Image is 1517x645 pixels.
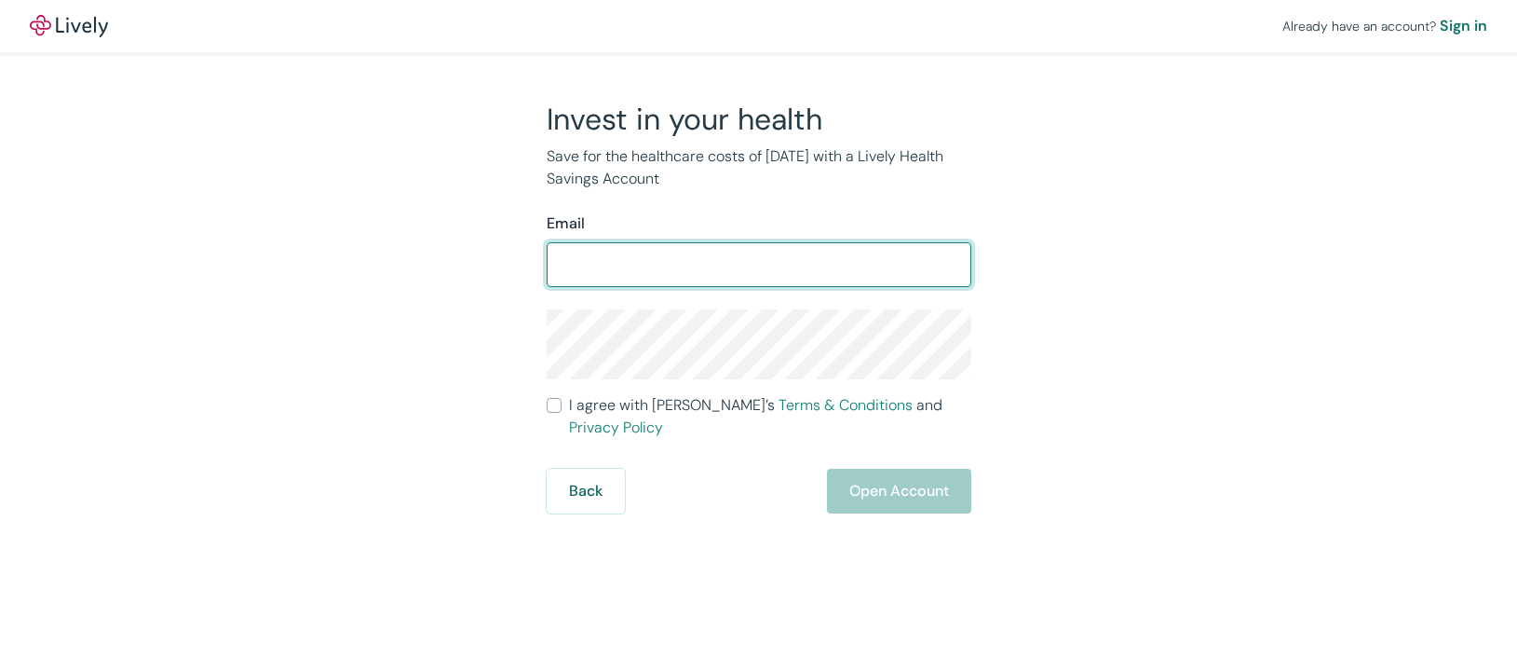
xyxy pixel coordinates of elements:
[1282,15,1487,37] div: Already have an account?
[569,394,971,439] span: I agree with [PERSON_NAME]’s and
[779,395,913,415] a: Terms & Conditions
[547,469,625,514] button: Back
[1440,15,1487,37] a: Sign in
[547,145,971,190] p: Save for the healthcare costs of [DATE] with a Lively Health Savings Account
[30,15,108,37] img: Lively
[569,418,663,437] a: Privacy Policy
[30,15,108,37] a: LivelyLively
[547,213,585,235] label: Email
[547,101,971,138] h2: Invest in your health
